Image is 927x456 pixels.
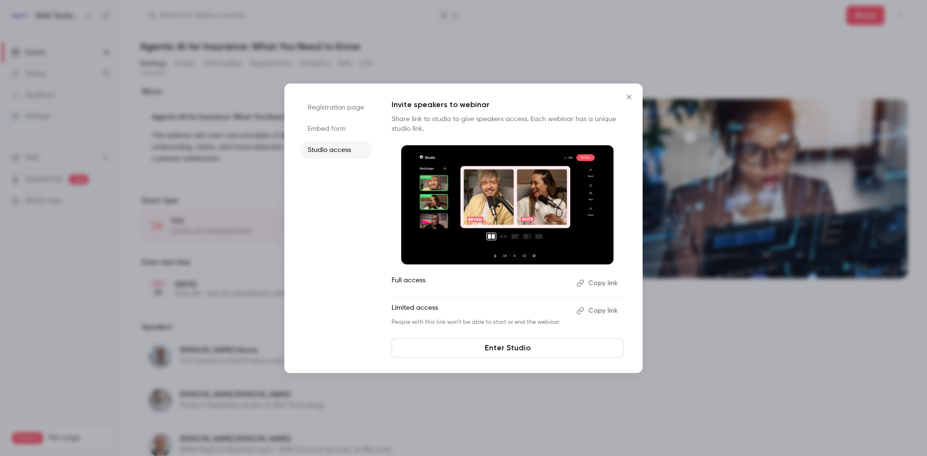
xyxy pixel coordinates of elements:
button: Close [619,87,639,107]
p: Limited access [392,303,569,318]
button: Copy link [573,276,623,291]
p: Full access [392,276,569,291]
li: Registration page [300,99,372,116]
li: Studio access [300,141,372,159]
p: People with this link won't be able to start or end the webinar [392,318,569,326]
img: Invite speakers to webinar [401,145,614,265]
p: Share link to studio to give speakers access. Each webinar has a unique studio link. [392,114,623,134]
li: Embed form [300,120,372,138]
a: Enter Studio [392,338,623,358]
button: Copy link [573,303,623,318]
p: Invite speakers to webinar [392,99,623,111]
